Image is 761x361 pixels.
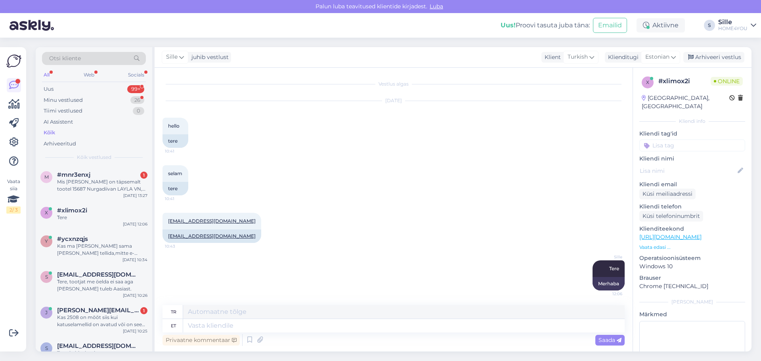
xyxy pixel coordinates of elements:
[57,207,87,214] span: #xlimox2i
[163,335,240,346] div: Privaatne kommentaar
[639,202,745,211] p: Kliendi telefon
[593,254,622,260] span: Sille
[171,319,176,332] div: et
[541,53,561,61] div: Klient
[639,262,745,271] p: Windows 10
[718,19,756,32] a: SilleHOME4YOU
[42,70,51,80] div: All
[639,225,745,233] p: Klienditeekond
[639,189,696,199] div: Küsi meiliaadressi
[640,166,736,175] input: Lisa nimi
[126,70,146,80] div: Socials
[77,154,111,161] span: Kõik vestlused
[130,96,144,104] div: 26
[44,107,82,115] div: Tiimi vestlused
[57,214,147,221] div: Tere
[593,291,622,297] span: 12:06
[645,53,669,61] span: Estonian
[637,18,685,32] div: Aktiivne
[44,174,49,180] span: m
[642,94,729,111] div: [GEOGRAPHIC_DATA], [GEOGRAPHIC_DATA]
[45,309,48,315] span: j
[165,148,195,154] span: 10:41
[163,80,625,88] div: Vestlus algas
[605,53,639,61] div: Klienditugi
[639,282,745,290] p: Chrome [TECHNICAL_ID]
[57,278,147,292] div: Tere, tootjat me öelda ei saa aga [PERSON_NAME] tuleb Aasiast.
[122,257,147,263] div: [DATE] 10:34
[501,21,516,29] b: Uus!
[639,274,745,282] p: Brauser
[711,77,743,86] span: Online
[639,310,745,319] p: Märkmed
[44,96,83,104] div: Minu vestlused
[163,134,188,148] div: tere
[427,3,446,10] span: Luba
[133,107,144,115] div: 0
[165,196,195,202] span: 10:41
[57,307,140,314] span: janika@madmoto.ee
[45,238,48,244] span: y
[57,342,140,350] span: sirje.lepuk@gmail.com
[168,123,180,129] span: hello
[639,180,745,189] p: Kliendi email
[658,76,711,86] div: # xlimox2i
[123,221,147,227] div: [DATE] 12:06
[6,206,21,214] div: 2 / 3
[140,172,147,179] div: 1
[163,97,625,104] div: [DATE]
[123,193,147,199] div: [DATE] 13:27
[568,53,588,61] span: Turkish
[639,118,745,125] div: Kliendi info
[639,298,745,306] div: [PERSON_NAME]
[57,171,90,178] span: #mnr3enxj
[639,155,745,163] p: Kliendi nimi
[44,140,76,148] div: Arhiveeritud
[57,314,147,328] div: Kas 2508 on mõõt siis kui katuselamellid on avatud või on see raami kõrgus ja avamisel tuleb kõrg...
[171,305,176,319] div: tr
[639,139,745,151] input: Lisa tag
[57,178,147,193] div: Mis [PERSON_NAME] on täpsemalt tootel 15687 Nurgadiivan LAYLA VN, hallikasroosa?
[639,233,702,241] a: [URL][DOMAIN_NAME]
[140,307,147,314] div: 1
[168,170,182,176] span: selam
[45,345,48,351] span: s
[593,277,625,290] div: Merhaba
[6,178,21,214] div: Vaata siia
[593,18,627,33] button: Emailid
[188,53,229,61] div: juhib vestlust
[639,254,745,262] p: Operatsioonisüsteem
[168,233,256,239] a: [EMAIL_ADDRESS][DOMAIN_NAME]
[598,336,621,344] span: Saada
[57,235,88,243] span: #ycxnzqjs
[123,328,147,334] div: [DATE] 10:25
[639,130,745,138] p: Kliendi tag'id
[57,350,147,357] div: Tere, kahjusk mitte.
[82,70,96,80] div: Web
[127,85,144,93] div: 99+
[166,53,178,61] span: Sille
[49,54,81,63] span: Otsi kliente
[44,129,55,137] div: Kõik
[646,79,649,85] span: x
[44,118,73,126] div: AI Assistent
[45,210,48,216] span: x
[123,292,147,298] div: [DATE] 10:26
[57,271,140,278] span: savin57@list.ru
[704,20,715,31] div: S
[165,243,195,249] span: 10:43
[718,25,748,32] div: HOME4YOU
[683,52,744,63] div: Arhiveeri vestlus
[6,53,21,69] img: Askly Logo
[168,218,256,224] a: [EMAIL_ADDRESS][DOMAIN_NAME]
[45,274,48,280] span: s
[639,211,703,222] div: Küsi telefoninumbrit
[57,243,147,257] div: Kas ma [PERSON_NAME] sama [PERSON_NAME] tellida,mitte e-poest?
[609,265,619,271] span: Tere
[163,182,188,195] div: tere
[44,85,54,93] div: Uus
[501,21,590,30] div: Proovi tasuta juba täna:
[639,244,745,251] p: Vaata edasi ...
[718,19,748,25] div: Sille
